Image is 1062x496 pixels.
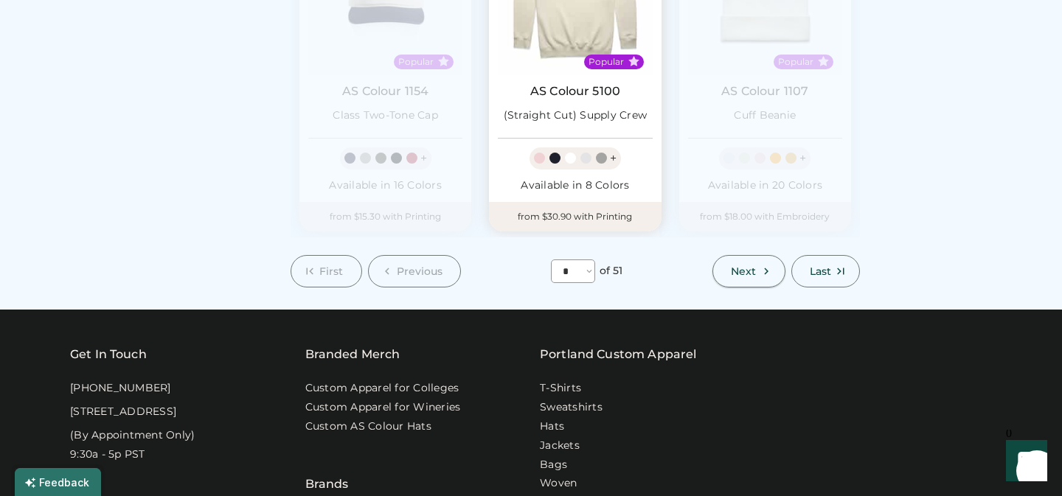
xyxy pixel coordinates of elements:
[498,178,652,193] div: Available in 8 Colors
[489,202,661,231] div: from $30.90 with Printing
[305,419,431,434] a: Custom AS Colour Hats
[712,255,785,287] button: Next
[438,56,449,67] button: Popular Style
[810,266,831,276] span: Last
[778,56,813,68] div: Popular
[70,381,171,396] div: [PHONE_NUMBER]
[818,56,829,67] button: Popular Style
[305,381,459,396] a: Custom Apparel for Colleges
[791,255,860,287] button: Last
[70,405,176,419] div: [STREET_ADDRESS]
[731,266,756,276] span: Next
[397,266,443,276] span: Previous
[734,108,796,123] div: Cuff Beanie
[540,419,564,434] a: Hats
[305,439,349,493] div: Brands
[540,439,580,453] a: Jackets
[540,346,696,363] a: Portland Custom Apparel
[628,56,639,67] button: Popular Style
[540,458,567,472] a: Bags
[688,178,842,193] div: Available in 20 Colors
[368,255,462,287] button: Previous
[540,400,603,415] a: Sweatshirts
[540,381,581,396] a: T-Shirts
[420,150,427,167] div: +
[589,56,624,68] div: Popular
[799,150,806,167] div: +
[319,266,344,276] span: First
[679,202,851,231] div: from $18.00 with Embroidery
[305,400,461,415] a: Custom Apparel for Wineries
[305,346,400,363] div: Branded Merch
[308,178,462,193] div: Available in 16 Colors
[600,264,623,279] div: of 51
[398,56,434,68] div: Popular
[333,108,438,123] div: Class Two-Tone Cap
[504,108,648,123] div: (Straight Cut) Supply Crew
[70,447,145,462] div: 9:30a - 5p PST
[992,430,1055,493] iframe: Front Chat
[530,84,620,99] a: AS Colour 5100
[70,428,195,443] div: (By Appointment Only)
[299,202,471,231] div: from $15.30 with Printing
[540,476,577,491] a: Woven
[291,255,362,287] button: First
[610,150,617,167] div: +
[70,346,147,363] div: Get In Touch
